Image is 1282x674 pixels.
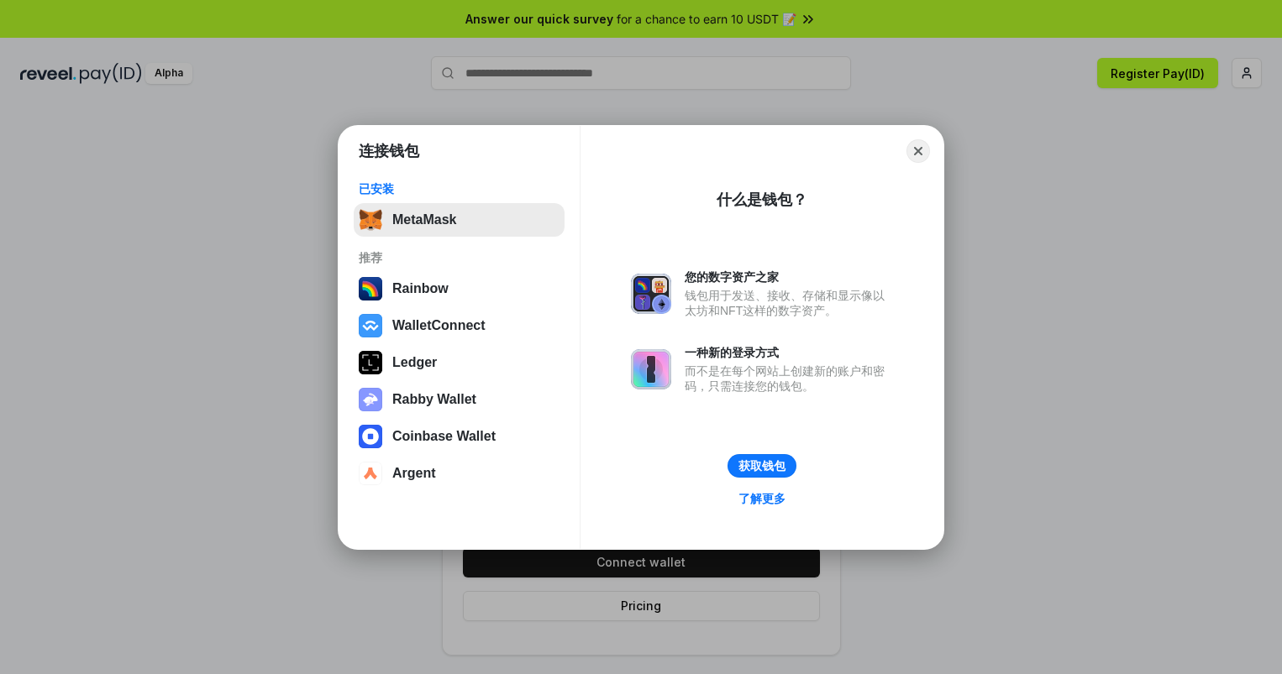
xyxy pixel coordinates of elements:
img: svg+xml,%3Csvg%20xmlns%3D%22http%3A%2F%2Fwww.w3.org%2F2000%2Fsvg%22%20fill%3D%22none%22%20viewBox... [631,349,671,389]
img: svg+xml,%3Csvg%20xmlns%3D%22http%3A%2F%2Fwww.w3.org%2F2000%2Fsvg%22%20fill%3D%22none%22%20viewBox... [359,388,382,411]
h1: 连接钱包 [359,141,419,161]
div: 钱包用于发送、接收、存储和显示像以太坊和NFT这样的数字资产。 [685,288,893,318]
div: MetaMask [392,212,456,227]
div: Coinbase Wallet [392,429,496,444]
div: 已安装 [359,181,560,196]
button: Rabby Wallet [354,383,565,416]
img: svg+xml,%3Csvg%20xmlns%3D%22http%3A%2F%2Fwww.w3.org%2F2000%2Fsvg%22%20fill%3D%22none%22%20viewBox... [631,274,671,314]
div: 获取钱包 [738,458,785,473]
div: Ledger [392,355,437,370]
button: Close [906,139,930,163]
div: 一种新的登录方式 [685,345,893,360]
button: 获取钱包 [728,454,796,478]
button: WalletConnect [354,309,565,342]
img: svg+xml,%3Csvg%20width%3D%22120%22%20height%3D%22120%22%20viewBox%3D%220%200%20120%20120%22%20fil... [359,277,382,300]
img: svg+xml,%3Csvg%20xmlns%3D%22http%3A%2F%2Fwww.w3.org%2F2000%2Fsvg%22%20width%3D%2228%22%20height%3... [359,351,382,374]
button: Argent [354,457,565,490]
button: Rainbow [354,272,565,306]
div: 什么是钱包？ [717,190,807,210]
div: Argent [392,466,436,481]
div: 而不是在每个网站上创建新的账户和密码，只需连接您的钱包。 [685,363,893,394]
div: Rainbow [392,281,449,296]
button: Ledger [354,346,565,379]
button: Coinbase Wallet [354,420,565,453]
a: 了解更多 [728,488,796,509]
img: svg+xml,%3Csvg%20width%3D%2228%22%20height%3D%2228%22%20viewBox%3D%220%200%2028%2028%22%20fill%3D... [359,462,382,485]
img: svg+xml,%3Csvg%20width%3D%2228%22%20height%3D%2228%22%20viewBox%3D%220%200%2028%2028%22%20fill%3D... [359,314,382,337]
div: WalletConnect [392,318,486,333]
div: 了解更多 [738,491,785,506]
div: Rabby Wallet [392,392,476,407]
img: svg+xml,%3Csvg%20width%3D%2228%22%20height%3D%2228%22%20viewBox%3D%220%200%2028%2028%22%20fill%3D... [359,425,382,448]
div: 推荐 [359,250,560,265]
button: MetaMask [354,203,565,237]
img: svg+xml,%3Csvg%20fill%3D%22none%22%20height%3D%2233%22%20viewBox%3D%220%200%2035%2033%22%20width%... [359,208,382,232]
div: 您的数字资产之家 [685,269,893,285]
